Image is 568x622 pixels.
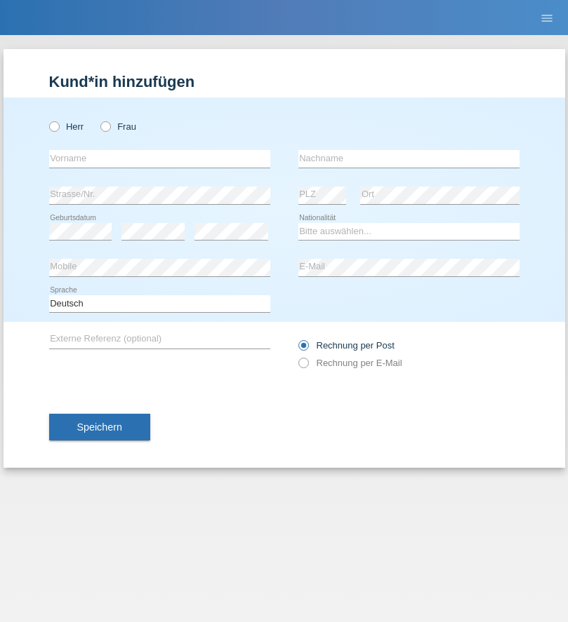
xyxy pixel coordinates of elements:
[298,340,308,358] input: Rechnung per Post
[49,414,150,440] button: Speichern
[540,11,554,25] i: menu
[49,121,84,132] label: Herr
[49,121,58,130] input: Herr
[298,340,395,351] label: Rechnung per Post
[298,358,308,375] input: Rechnung per E-Mail
[100,121,136,132] label: Frau
[100,121,110,130] input: Frau
[49,73,520,90] h1: Kund*in hinzufügen
[533,13,561,22] a: menu
[298,358,402,368] label: Rechnung per E-Mail
[77,421,122,433] span: Speichern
